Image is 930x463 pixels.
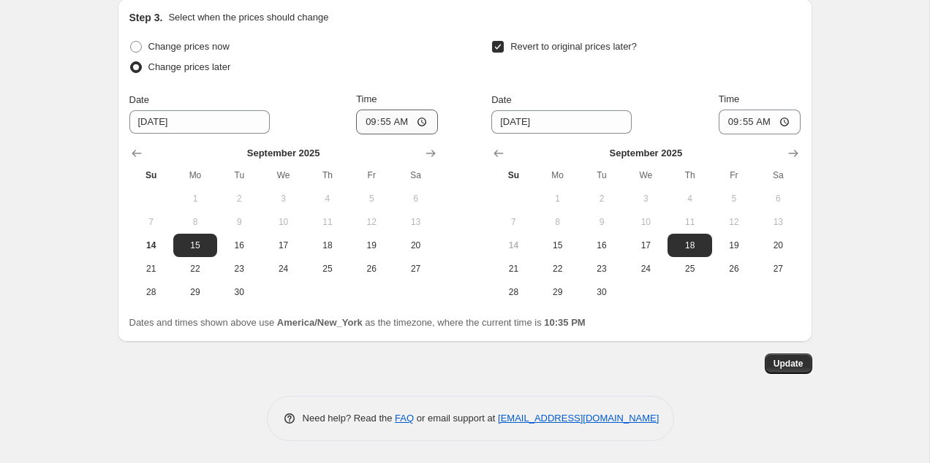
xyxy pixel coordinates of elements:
[497,286,529,298] span: 28
[536,210,580,234] button: Monday September 8 2025
[173,257,217,280] button: Monday September 22 2025
[668,210,711,234] button: Thursday September 11 2025
[168,10,328,25] p: Select when the prices should change
[762,169,794,181] span: Sa
[774,358,804,370] span: Update
[756,257,800,280] button: Saturday September 27 2025
[765,353,812,374] button: Update
[306,164,349,187] th: Thursday
[712,210,756,234] button: Friday September 12 2025
[668,164,711,187] th: Thursday
[718,263,750,275] span: 26
[306,210,349,234] button: Thursday September 11 2025
[261,257,305,280] button: Wednesday September 24 2025
[712,187,756,210] button: Friday September 5 2025
[536,164,580,187] th: Monday
[491,110,632,134] input: 9/14/2025
[393,187,437,210] button: Saturday September 6 2025
[393,210,437,234] button: Saturday September 13 2025
[355,240,387,251] span: 19
[498,413,659,424] a: [EMAIL_ADDRESS][DOMAIN_NAME]
[536,234,580,257] button: Monday September 15 2025
[135,240,167,251] span: 14
[393,234,437,257] button: Saturday September 20 2025
[223,263,255,275] span: 23
[261,210,305,234] button: Wednesday September 10 2025
[356,110,438,134] input: 12:00
[179,216,211,228] span: 8
[173,187,217,210] button: Monday September 1 2025
[536,257,580,280] button: Monday September 22 2025
[756,210,800,234] button: Saturday September 13 2025
[311,169,344,181] span: Th
[303,413,396,424] span: Need help? Read the
[311,263,344,275] span: 25
[179,240,211,251] span: 15
[179,286,211,298] span: 29
[129,210,173,234] button: Sunday September 7 2025
[542,216,574,228] span: 8
[586,193,618,204] span: 2
[624,164,668,187] th: Wednesday
[349,187,393,210] button: Friday September 5 2025
[630,169,662,181] span: We
[217,210,261,234] button: Tuesday September 9 2025
[399,216,431,228] span: 13
[261,164,305,187] th: Wednesday
[624,257,668,280] button: Wednesday September 24 2025
[267,263,299,275] span: 24
[542,263,574,275] span: 22
[355,169,387,181] span: Fr
[349,234,393,257] button: Friday September 19 2025
[399,193,431,204] span: 6
[668,234,711,257] button: Thursday September 18 2025
[267,193,299,204] span: 3
[762,240,794,251] span: 20
[135,169,167,181] span: Su
[217,187,261,210] button: Tuesday September 2 2025
[395,413,414,424] a: FAQ
[668,257,711,280] button: Thursday September 25 2025
[217,164,261,187] th: Tuesday
[497,216,529,228] span: 7
[349,164,393,187] th: Friday
[756,164,800,187] th: Saturday
[148,61,231,72] span: Change prices later
[277,317,363,328] b: America/New_York
[630,193,662,204] span: 3
[179,193,211,204] span: 1
[223,169,255,181] span: Tu
[267,240,299,251] span: 17
[355,263,387,275] span: 26
[306,234,349,257] button: Thursday September 18 2025
[491,280,535,304] button: Sunday September 28 2025
[261,187,305,210] button: Wednesday September 3 2025
[129,234,173,257] button: Today Sunday September 14 2025
[536,280,580,304] button: Monday September 29 2025
[756,234,800,257] button: Saturday September 20 2025
[135,286,167,298] span: 28
[129,280,173,304] button: Sunday September 28 2025
[542,193,574,204] span: 1
[624,234,668,257] button: Wednesday September 17 2025
[223,286,255,298] span: 30
[349,257,393,280] button: Friday September 26 2025
[488,143,509,164] button: Show previous month, August 2025
[223,193,255,204] span: 2
[173,164,217,187] th: Monday
[586,240,618,251] span: 16
[217,257,261,280] button: Tuesday September 23 2025
[718,216,750,228] span: 12
[173,280,217,304] button: Monday September 29 2025
[261,234,305,257] button: Wednesday September 17 2025
[355,193,387,204] span: 5
[586,286,618,298] span: 30
[491,210,535,234] button: Sunday September 7 2025
[580,210,624,234] button: Tuesday September 9 2025
[630,216,662,228] span: 10
[393,164,437,187] th: Saturday
[544,317,585,328] b: 10:35 PM
[542,240,574,251] span: 15
[762,263,794,275] span: 27
[718,240,750,251] span: 19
